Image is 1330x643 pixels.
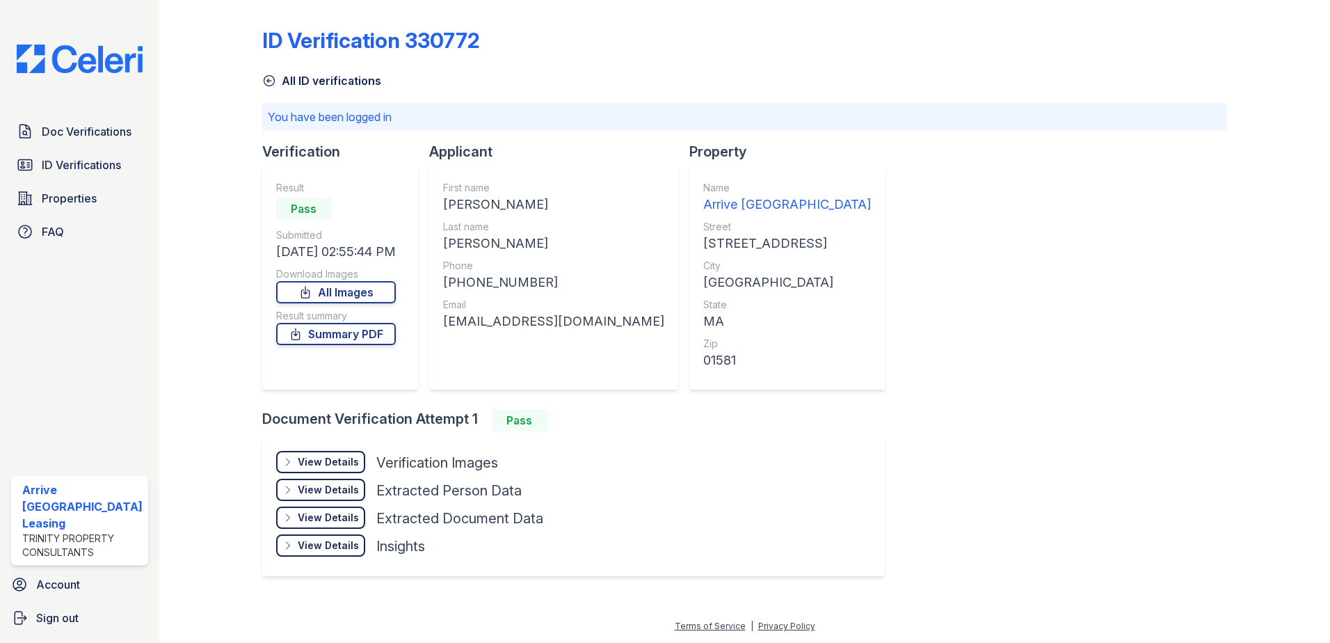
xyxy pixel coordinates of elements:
[276,267,396,281] div: Download Images
[703,337,871,351] div: Zip
[703,195,871,214] div: Arrive [GEOGRAPHIC_DATA]
[703,181,871,214] a: Name Arrive [GEOGRAPHIC_DATA]
[443,312,664,331] div: [EMAIL_ADDRESS][DOMAIN_NAME]
[443,273,664,292] div: [PHONE_NUMBER]
[443,220,664,234] div: Last name
[675,621,746,631] a: Terms of Service
[262,409,896,431] div: Document Verification Attempt 1
[11,118,148,145] a: Doc Verifications
[42,157,121,173] span: ID Verifications
[703,234,871,253] div: [STREET_ADDRESS]
[443,298,664,312] div: Email
[443,259,664,273] div: Phone
[276,198,332,220] div: Pass
[689,142,896,161] div: Property
[429,142,689,161] div: Applicant
[376,481,522,500] div: Extracted Person Data
[298,455,359,469] div: View Details
[42,190,97,207] span: Properties
[492,409,547,431] div: Pass
[376,453,498,473] div: Verification Images
[703,312,871,331] div: MA
[262,28,480,53] div: ID Verification 330772
[6,45,154,73] img: CE_Logo_Blue-a8612792a0a2168367f1c8372b55b34899dd931a85d93a1a3d3e32e68fde9ad4.png
[268,109,1222,125] p: You have been logged in
[262,72,381,89] a: All ID verifications
[443,181,664,195] div: First name
[276,309,396,323] div: Result summary
[703,259,871,273] div: City
[443,195,664,214] div: [PERSON_NAME]
[298,483,359,497] div: View Details
[703,298,871,312] div: State
[443,234,664,253] div: [PERSON_NAME]
[751,621,753,631] div: |
[276,181,396,195] div: Result
[262,142,429,161] div: Verification
[376,537,425,556] div: Insights
[11,184,148,212] a: Properties
[703,181,871,195] div: Name
[6,604,154,632] a: Sign out
[276,228,396,242] div: Submitted
[276,281,396,303] a: All Images
[758,621,815,631] a: Privacy Policy
[298,539,359,553] div: View Details
[703,351,871,370] div: 01581
[36,576,80,593] span: Account
[298,511,359,525] div: View Details
[42,123,131,140] span: Doc Verifications
[36,610,79,626] span: Sign out
[11,218,148,246] a: FAQ
[276,242,396,262] div: [DATE] 02:55:44 PM
[6,571,154,598] a: Account
[703,220,871,234] div: Street
[703,273,871,292] div: [GEOGRAPHIC_DATA]
[42,223,64,240] span: FAQ
[11,151,148,179] a: ID Verifications
[376,509,543,528] div: Extracted Document Data
[276,323,396,345] a: Summary PDF
[22,482,143,532] div: Arrive [GEOGRAPHIC_DATA] Leasing
[22,532,143,559] div: Trinity Property Consultants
